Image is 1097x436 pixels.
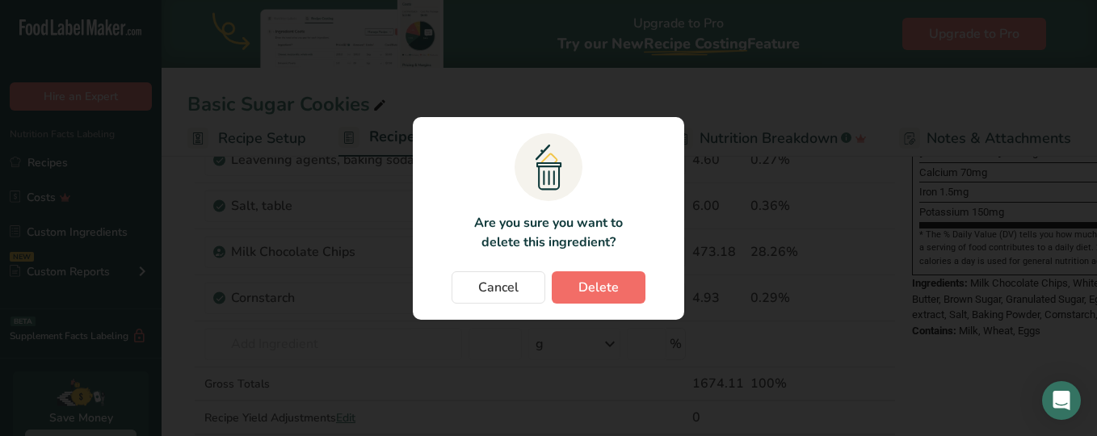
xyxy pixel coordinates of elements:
[578,278,619,297] span: Delete
[452,271,545,304] button: Cancel
[1042,381,1081,420] div: Open Intercom Messenger
[552,271,645,304] button: Delete
[464,213,632,252] p: Are you sure you want to delete this ingredient?
[478,278,519,297] span: Cancel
